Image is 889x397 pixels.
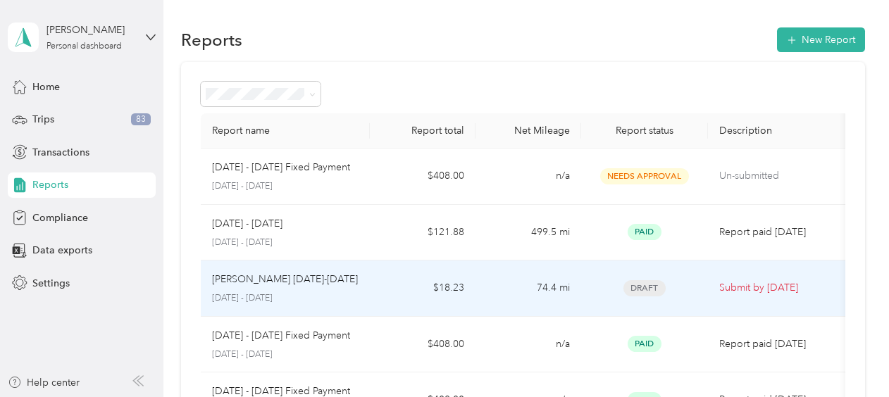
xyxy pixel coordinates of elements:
[475,260,581,317] td: 74.4 mi
[46,23,135,37] div: [PERSON_NAME]
[32,112,54,127] span: Trips
[475,113,581,149] th: Net Mileage
[600,168,689,184] span: Needs Approval
[32,145,89,160] span: Transactions
[212,328,350,344] p: [DATE] - [DATE] Fixed Payment
[370,317,475,373] td: $408.00
[810,318,889,397] iframe: Everlance-gr Chat Button Frame
[628,224,661,240] span: Paid
[370,260,475,317] td: $18.23
[475,317,581,373] td: n/a
[32,80,60,94] span: Home
[212,348,359,361] p: [DATE] - [DATE]
[32,177,68,192] span: Reports
[708,113,849,149] th: Description
[181,32,242,47] h1: Reports
[212,237,359,249] p: [DATE] - [DATE]
[475,149,581,205] td: n/a
[623,280,666,296] span: Draft
[32,210,88,225] span: Compliance
[201,113,370,149] th: Report name
[32,276,70,291] span: Settings
[777,27,865,52] button: New Report
[131,113,151,126] span: 83
[212,272,358,287] p: [PERSON_NAME] [DATE]-[DATE]
[212,216,282,232] p: [DATE] - [DATE]
[46,42,122,51] div: Personal dashboard
[32,243,92,258] span: Data exports
[212,292,359,305] p: [DATE] - [DATE]
[212,160,350,175] p: [DATE] - [DATE] Fixed Payment
[719,225,838,240] p: Report paid [DATE]
[719,168,838,184] p: Un-submitted
[719,336,838,352] p: Report paid [DATE]
[8,375,80,390] button: Help center
[719,280,838,296] p: Submit by [DATE]
[592,125,697,137] div: Report status
[628,336,661,352] span: Paid
[370,113,475,149] th: Report total
[370,149,475,205] td: $408.00
[370,205,475,261] td: $121.88
[475,205,581,261] td: 499.5 mi
[212,180,359,193] p: [DATE] - [DATE]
